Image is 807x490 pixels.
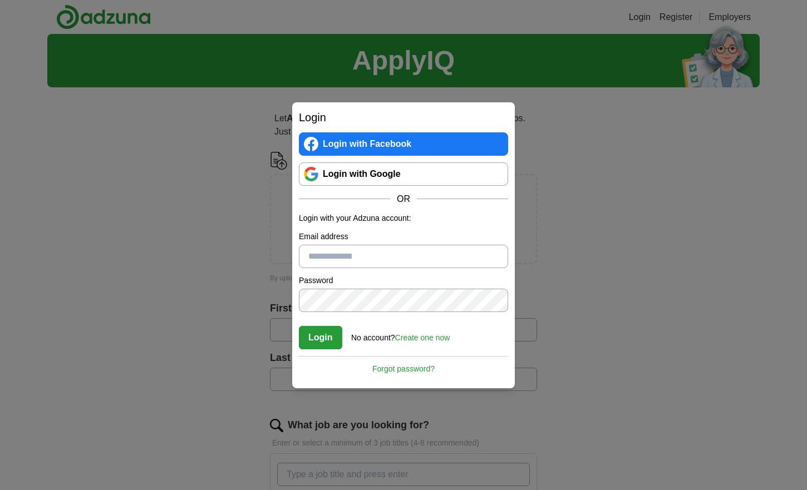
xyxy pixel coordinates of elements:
[299,212,508,224] p: Login with your Adzuna account:
[351,325,450,344] div: No account?
[299,275,508,286] label: Password
[299,109,508,126] h2: Login
[390,192,417,206] span: OR
[299,132,508,156] a: Login with Facebook
[395,333,450,342] a: Create one now
[299,356,508,375] a: Forgot password?
[299,326,342,349] button: Login
[299,231,508,242] label: Email address
[299,162,508,186] a: Login with Google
